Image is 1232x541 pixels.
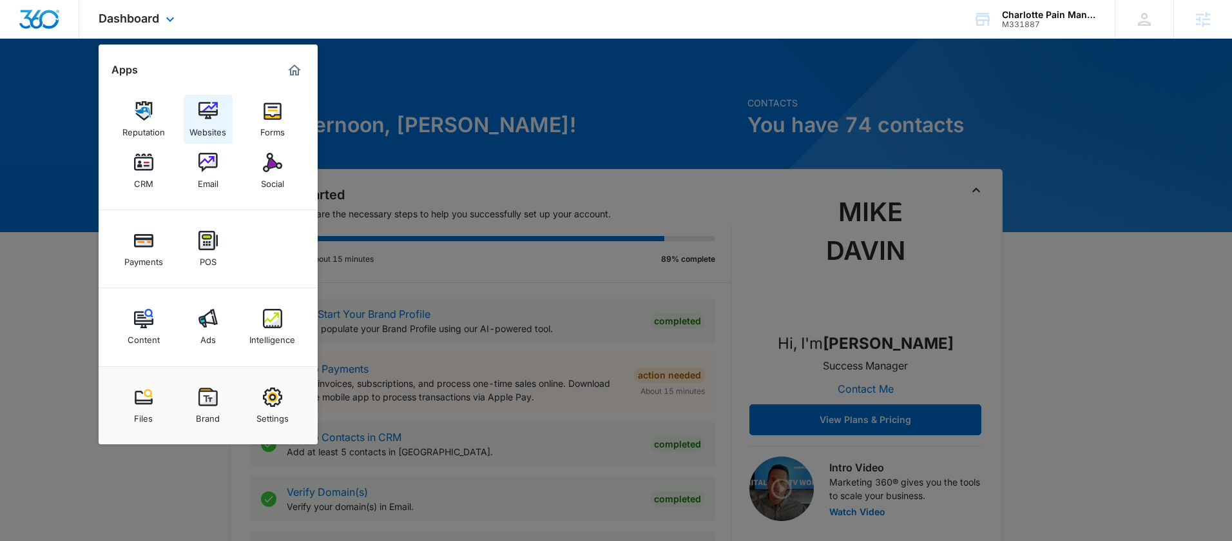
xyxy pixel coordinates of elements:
a: Settings [248,381,297,430]
div: Social [261,172,284,189]
div: Reputation [122,121,165,137]
a: Payments [119,224,168,273]
a: Reputation [119,95,168,144]
div: Email [198,172,218,189]
div: CRM [134,172,153,189]
a: Intelligence [248,302,297,351]
a: CRM [119,146,168,195]
div: Content [128,328,160,345]
a: Marketing 360® Dashboard [284,60,305,81]
a: Websites [184,95,233,144]
a: Forms [248,95,297,144]
div: Files [134,407,153,424]
a: Content [119,302,168,351]
a: Ads [184,302,233,351]
div: Websites [189,121,226,137]
a: Social [248,146,297,195]
div: Brand [196,407,220,424]
h2: Apps [111,64,138,76]
div: Settings [256,407,289,424]
a: Email [184,146,233,195]
a: Files [119,381,168,430]
div: account name [1002,10,1096,20]
div: account id [1002,20,1096,29]
div: Payments [124,250,163,267]
a: POS [184,224,233,273]
span: Dashboard [99,12,159,25]
div: Forms [260,121,285,137]
div: Intelligence [249,328,295,345]
div: POS [200,250,217,267]
a: Brand [184,381,233,430]
div: Ads [200,328,216,345]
